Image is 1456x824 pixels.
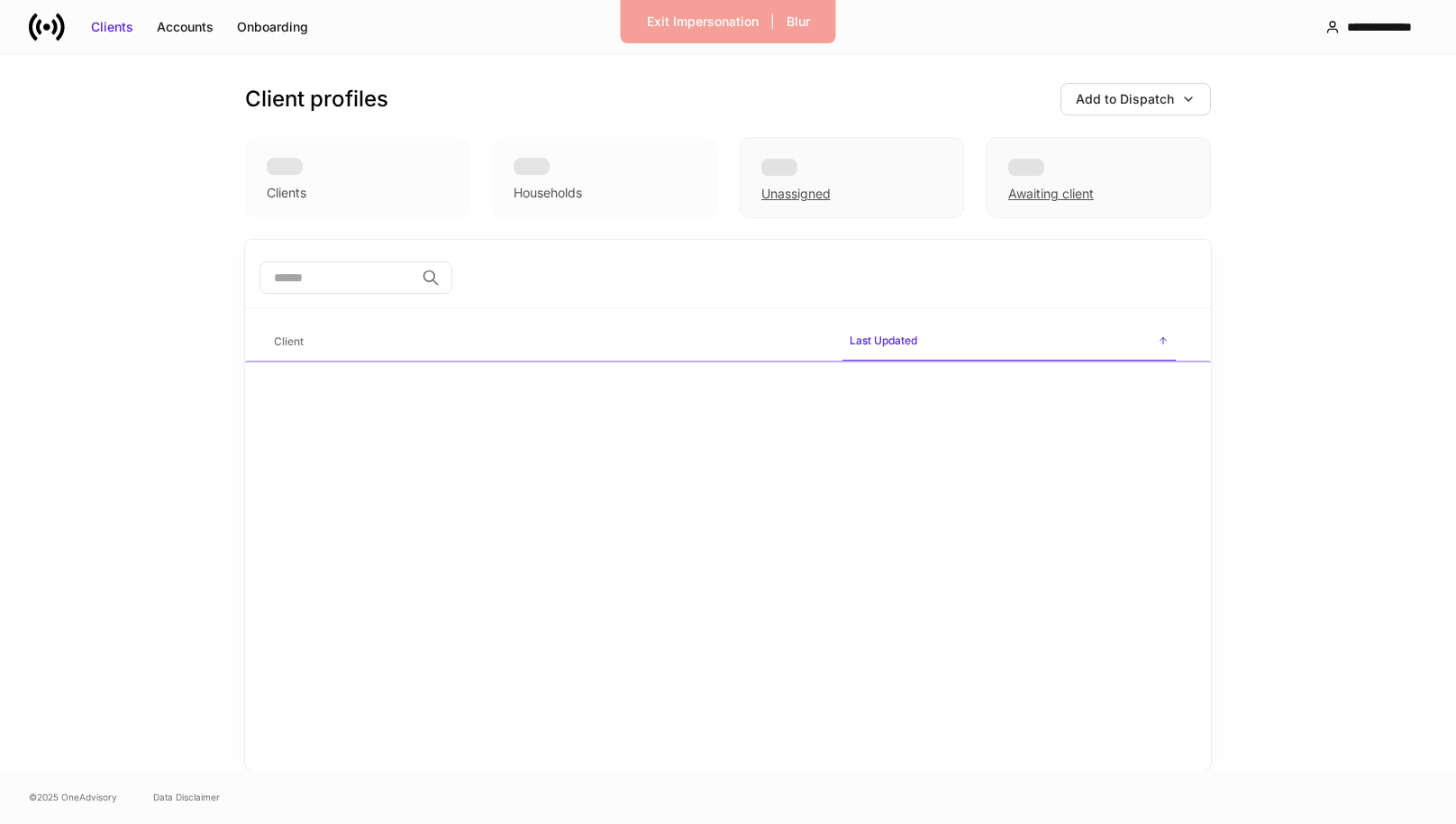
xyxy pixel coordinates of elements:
button: Add to Dispatch [1060,83,1211,115]
div: Exit Impersonation [647,13,759,31]
div: Unassigned [761,185,831,203]
div: Blur [787,13,810,31]
h6: Client [274,333,304,350]
div: Awaiting client [986,137,1211,218]
div: Onboarding [237,18,308,36]
h6: Last Updated [850,332,917,349]
div: Clients [91,18,133,36]
div: Households [514,184,582,202]
button: Blur [775,7,822,36]
button: Clients [79,13,145,41]
div: Unassigned [739,137,964,218]
span: Last Updated [842,323,1176,362]
span: © 2025 OneAdvisory [29,790,117,804]
div: Accounts [157,18,214,36]
button: Accounts [145,13,225,41]
a: Data Disclaimer [153,790,220,804]
div: Awaiting client [1008,185,1094,203]
button: Exit Impersonation [635,7,770,36]
div: Clients [267,184,306,202]
span: Client [267,324,828,361]
h3: Client profiles [245,85,388,114]
div: Add to Dispatch [1076,90,1174,108]
button: Onboarding [225,13,320,41]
